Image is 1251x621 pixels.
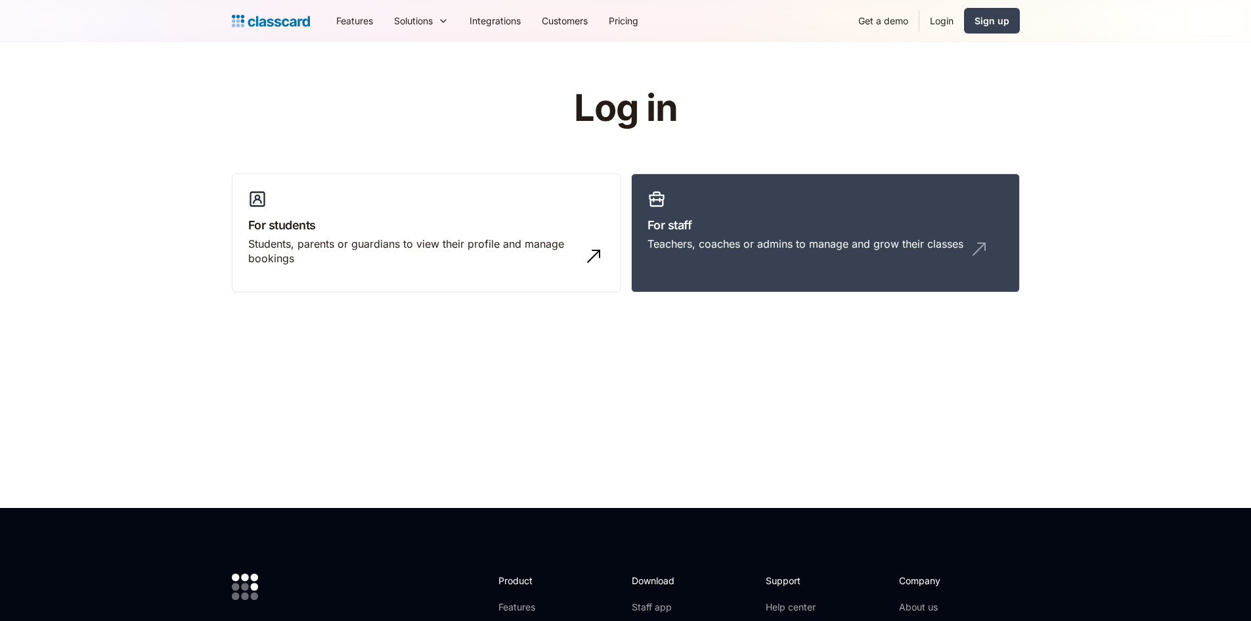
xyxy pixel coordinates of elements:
a: About us [899,601,986,614]
h2: Support [766,574,819,587]
div: Students, parents or guardians to view their profile and manage bookings [248,237,578,266]
a: Customers [531,6,598,35]
a: Features [498,601,569,614]
a: Staff app [632,601,686,614]
div: Solutions [394,14,433,28]
a: Features [326,6,384,35]
div: Solutions [384,6,459,35]
a: Login [919,6,964,35]
a: Help center [766,601,819,614]
h2: Product [498,574,569,587]
a: Integrations [459,6,531,35]
h1: Log in [417,88,834,129]
h3: For staff [647,216,1003,234]
a: Pricing [598,6,649,35]
a: For studentsStudents, parents or guardians to view their profile and manage bookings [232,173,621,293]
a: Get a demo [848,6,919,35]
h2: Download [632,574,686,587]
h3: For students [248,216,604,234]
a: Logo [232,12,310,30]
a: For staffTeachers, coaches or admins to manage and grow their classes [631,173,1020,293]
h2: Company [899,574,986,587]
div: Teachers, coaches or admins to manage and grow their classes [647,237,963,251]
div: Sign up [975,14,1009,28]
a: Sign up [964,8,1020,34]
